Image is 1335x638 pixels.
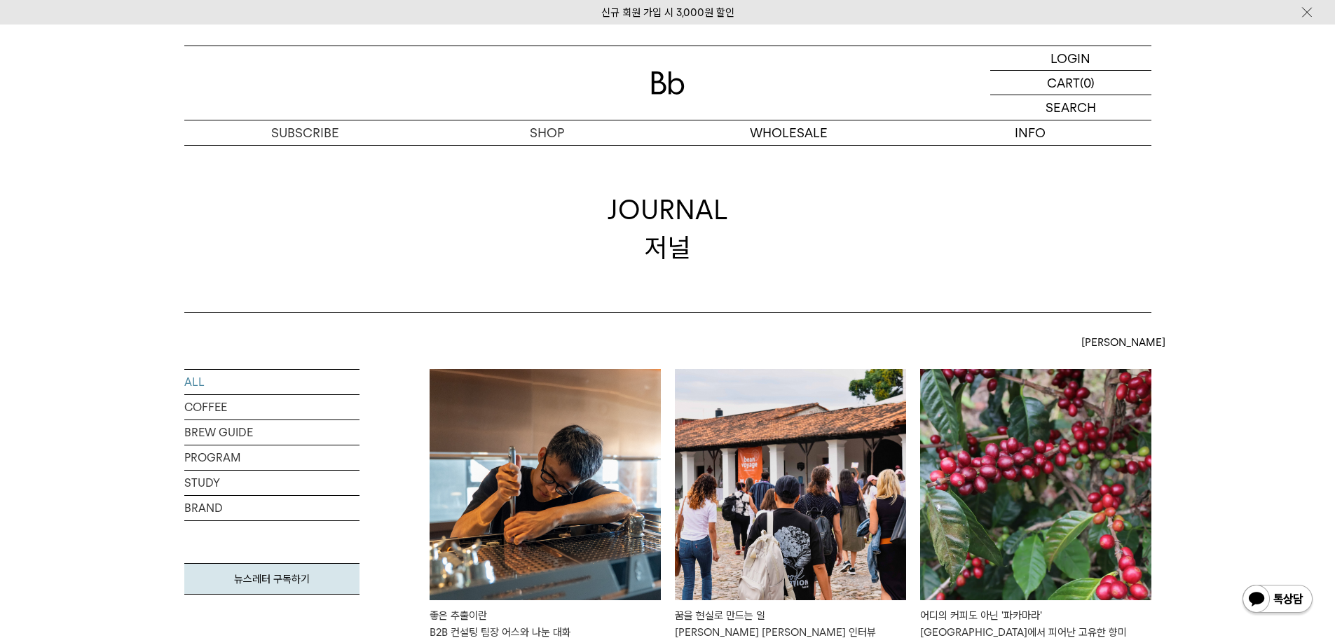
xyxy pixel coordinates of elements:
a: STUDY [184,471,360,495]
a: PROGRAM [184,445,360,470]
a: LOGIN [990,46,1151,71]
img: 좋은 추출이란B2B 컨설팅 팀장 어스와 나눈 대화 [430,369,661,600]
a: COFFEE [184,395,360,419]
p: (0) [1080,71,1095,95]
p: LOGIN [1050,46,1090,70]
a: CART (0) [990,71,1151,95]
a: ALL [184,370,360,394]
p: CART [1047,71,1080,95]
span: [PERSON_NAME] [1081,334,1165,351]
div: JOURNAL 저널 [608,191,728,265]
a: SUBSCRIBE [184,120,426,145]
a: SHOP [426,120,668,145]
img: 로고 [651,71,685,95]
a: 신규 회원 가입 시 3,000원 할인 [601,6,734,19]
a: 뉴스레터 구독하기 [184,563,360,595]
p: WHOLESALE [668,120,910,145]
img: 카카오톡 채널 1:1 채팅 버튼 [1241,583,1314,617]
p: INFO [910,120,1151,145]
img: 꿈을 현실로 만드는 일빈보야지 탁승희 대표 인터뷰 [675,369,906,600]
img: 어디의 커피도 아닌 '파카마라'엘살바도르에서 피어난 고유한 향미 [920,369,1151,600]
a: BRAND [184,496,360,520]
a: BREW GUIDE [184,420,360,445]
p: SEARCH [1046,95,1096,120]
